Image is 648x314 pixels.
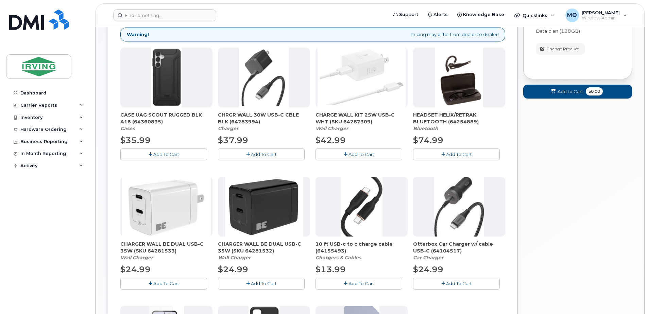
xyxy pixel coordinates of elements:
[413,111,505,132] div: HEADSET HELIX/RETRAK BLUETOOTH (64254889)
[127,31,149,38] strong: Warning!
[413,241,505,261] div: Otterbox Car Charger w/ cable USB-C (64104517)
[413,264,443,274] span: $24.99
[316,135,346,145] span: $42.99
[567,11,577,19] span: MO
[239,48,289,107] img: chrgr_wall_30w_-_blk.png
[546,46,579,52] span: Change Product
[218,135,248,145] span: $37.99
[413,149,500,160] button: Add To Cart
[316,125,348,132] em: Wall Charger
[120,135,151,145] span: $35.99
[120,255,153,261] em: Wall Charger
[523,85,632,99] button: Add to Cart $0.00
[153,281,179,286] span: Add To Cart
[218,255,251,261] em: Wall Charger
[446,152,472,157] span: Add To Cart
[316,111,408,132] div: CHARGE WALL KIT 25W USB-C WHT (SKU 64287309)
[218,278,305,290] button: Add To Cart
[120,111,212,132] div: CASE UAG SCOUT RUGGED BLK A16 (64360835)
[446,281,472,286] span: Add To Cart
[413,241,505,254] span: Otterbox Car Charger w/ cable USB-C (64104517)
[586,87,603,95] span: $0.00
[316,111,408,125] span: CHARGE WALL KIT 25W USB-C WHT (SKU 64287309)
[120,241,212,261] div: CHARGER WALL BE DUAL USB-C 35W (SKU 64281533)
[251,152,277,157] span: Add To Cart
[582,10,620,15] span: [PERSON_NAME]
[153,152,179,157] span: Add To Cart
[251,281,277,286] span: Add To Cart
[218,264,248,274] span: $24.99
[413,278,500,290] button: Add To Cart
[413,111,505,125] span: HEADSET HELIX/RETRAK BLUETOOTH (64254889)
[120,111,212,125] span: CASE UAG SCOUT RUGGED BLK A16 (64360835)
[523,13,547,18] span: Quicklinks
[120,264,151,274] span: $24.99
[218,241,310,254] span: CHARGER WALL BE DUAL USB-C 35W (SKU 64281532)
[341,177,383,237] img: ACCUS210715h8yE8.jpg
[389,8,423,21] a: Support
[218,111,310,132] div: CHRGR WALL 30W USB-C CBLE BLK (64283994)
[120,28,505,41] div: Pricing may differ from dealer to dealer!
[433,11,448,18] span: Alerts
[151,48,182,107] img: a16_-_UAG_rugged_case_-_JDI.png
[348,281,374,286] span: Add To Cart
[122,177,211,237] img: BE.png
[218,125,238,132] em: Charger
[413,125,438,132] em: Bluetooth
[316,278,402,290] button: Add To Cart
[218,111,310,125] span: CHRGR WALL 30W USB-C CBLE BLK (64283994)
[316,264,346,274] span: $13.99
[316,255,361,261] em: Chargers & Cables
[434,177,484,237] img: download.jpg
[423,8,453,21] a: Alerts
[120,278,207,290] button: Add To Cart
[435,48,483,107] img: download.png
[348,152,374,157] span: Add To Cart
[113,9,216,21] input: Find something...
[318,48,406,107] img: CHARGE_WALL_KIT_25W_USB-C_WHT.png
[120,149,207,160] button: Add To Cart
[413,135,443,145] span: $74.99
[510,8,559,22] div: Quicklinks
[225,177,303,237] img: CHARGER_WALL_BE_DUAL_USB-C_35W.png
[316,241,408,261] div: 10 ft USB-c to c charge cable (64155493)
[218,241,310,261] div: CHARGER WALL BE DUAL USB-C 35W (SKU 64281532)
[536,43,585,55] button: Change Product
[413,255,443,261] em: Car Charger
[463,11,504,18] span: Knowledge Base
[561,8,632,22] div: Mark O'Connell
[218,149,305,160] button: Add To Cart
[316,241,408,254] span: 10 ft USB-c to c charge cable (64155493)
[399,11,418,18] span: Support
[120,125,135,132] em: Cases
[558,88,583,95] span: Add to Cart
[536,22,611,34] span: $0.00 - 3 Year Term - Voice & Data plan (128GB)
[453,8,509,21] a: Knowledge Base
[582,15,620,21] span: Wireless Admin
[120,241,212,254] span: CHARGER WALL BE DUAL USB-C 35W (SKU 64281533)
[316,149,402,160] button: Add To Cart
